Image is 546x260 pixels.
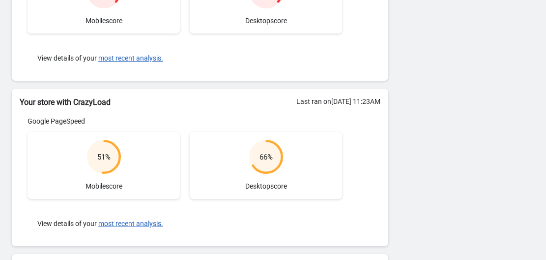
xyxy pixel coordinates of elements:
div: 66 % [259,152,273,162]
div: 51 % [97,152,111,162]
div: View details of your [28,43,342,73]
div: Google PageSpeed [28,116,342,126]
div: Last ran on [DATE] 11:23AM [296,97,380,106]
button: most recent analysis. [98,54,163,62]
div: View details of your [28,209,342,238]
div: Mobile score [28,132,180,199]
button: most recent analysis. [98,220,163,227]
div: Desktop score [190,132,342,199]
h2: Your store with CrazyLoad [20,97,380,108]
